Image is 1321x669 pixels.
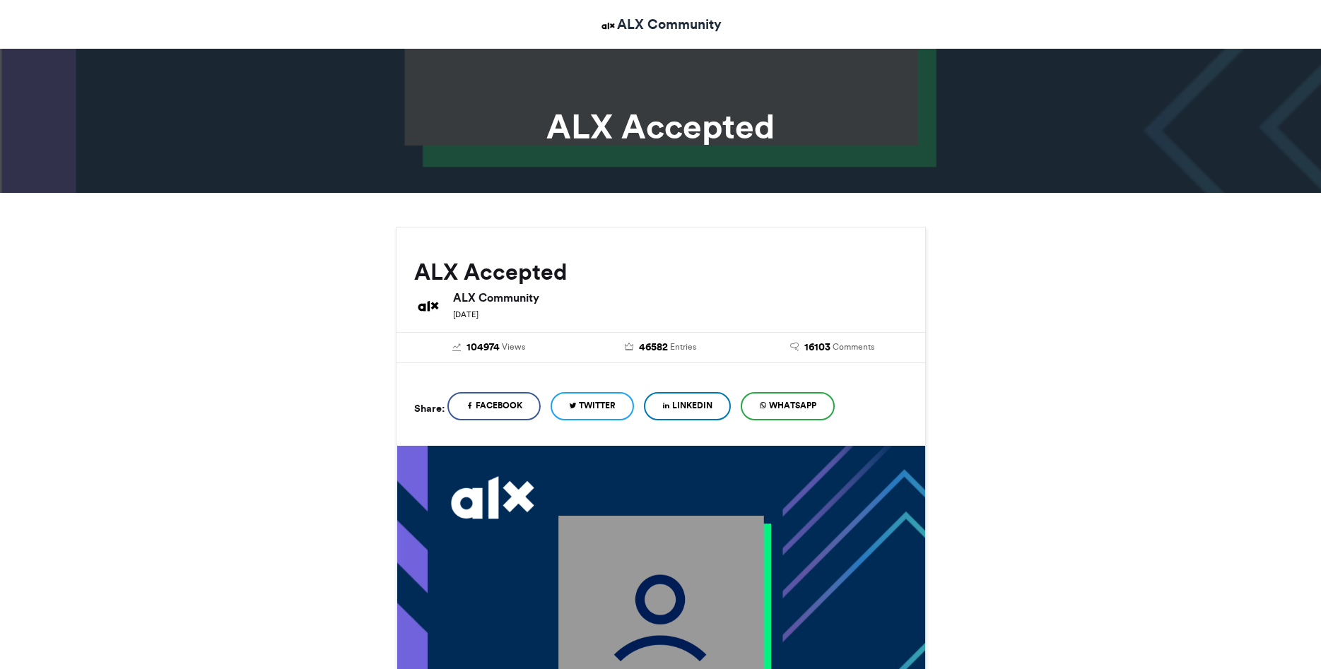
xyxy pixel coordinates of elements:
a: Twitter [551,392,634,420]
a: 16103 Comments [757,340,908,355]
img: ALX Community [599,17,617,35]
img: ALX Community [414,292,442,320]
span: Facebook [476,399,522,412]
h6: ALX Community [453,292,908,303]
a: ALX Community [599,14,722,35]
span: Views [502,341,525,353]
small: [DATE] [453,309,479,319]
span: 104974 [466,340,500,355]
span: Twitter [579,399,616,412]
h2: ALX Accepted [414,259,908,285]
a: Facebook [447,392,541,420]
span: Comments [833,341,874,353]
a: WhatsApp [741,392,835,420]
span: Entries [670,341,696,353]
h1: ALX Accepted [269,109,1053,143]
a: LinkedIn [644,392,731,420]
span: WhatsApp [769,399,816,412]
h5: Share: [414,399,445,418]
a: 104974 Views [414,340,565,355]
span: 46582 [639,340,668,355]
a: 46582 Entries [585,340,736,355]
span: LinkedIn [672,399,712,412]
iframe: chat widget [1262,612,1307,655]
span: 16103 [804,340,830,355]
